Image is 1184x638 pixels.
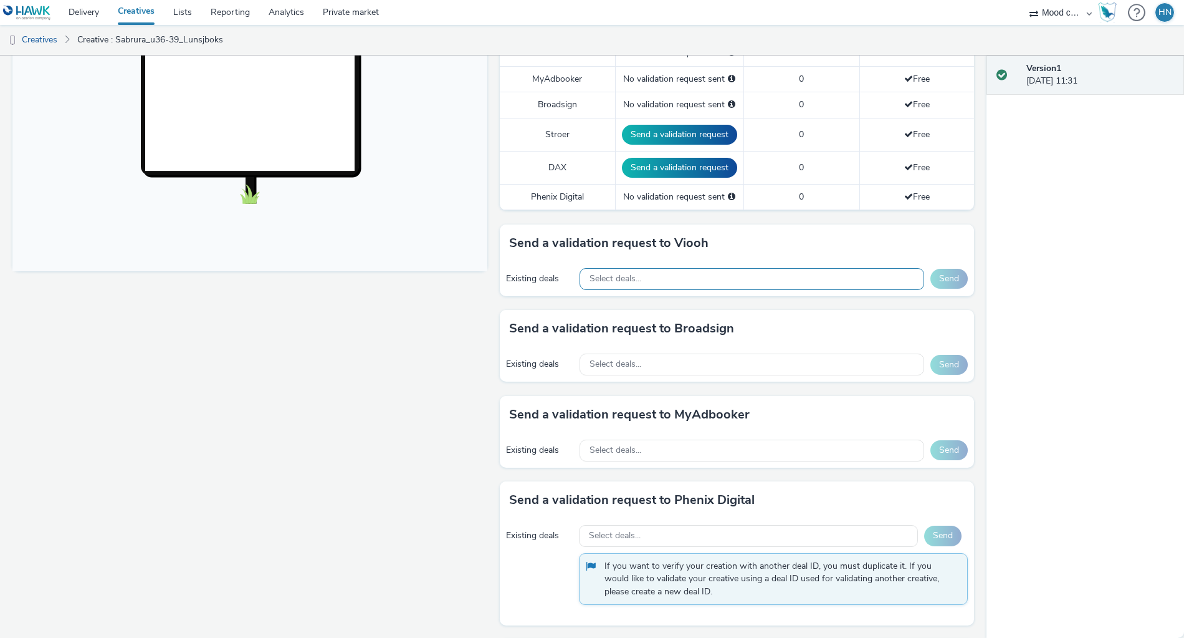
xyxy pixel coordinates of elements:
[728,73,735,85] div: Please select a deal below and click on Send to send a validation request to MyAdbooker.
[904,73,930,85] span: Free
[71,25,229,55] a: Creative : Sabrura_u36-39_Lunsjboks
[509,405,750,424] h3: Send a validation request to MyAdbooker
[799,191,804,203] span: 0
[904,128,930,140] span: Free
[799,99,804,110] span: 0
[604,560,955,598] span: If you want to verify your creation with another deal ID, you must duplicate it. If you would lik...
[799,73,804,85] span: 0
[728,191,735,203] div: Please select a deal below and click on Send to send a validation request to Phenix Digital.
[728,99,735,111] div: Please select a deal below and click on Send to send a validation request to Broadsign.
[506,273,574,285] div: Existing deals
[506,358,574,370] div: Existing deals
[1158,3,1172,22] div: HN
[590,445,641,456] span: Select deals...
[500,118,616,151] td: Stroer
[500,92,616,118] td: Broadsign
[509,491,755,510] h3: Send a validation request to Phenix Digital
[904,162,930,173] span: Free
[904,191,930,203] span: Free
[1098,2,1122,22] a: Hawk Academy
[1026,62,1061,74] strong: Version 1
[622,125,737,145] button: Send a validation request
[500,151,616,184] td: DAX
[930,355,968,375] button: Send
[3,5,51,21] img: undefined Logo
[589,531,641,541] span: Select deals...
[500,184,616,210] td: Phenix Digital
[509,234,709,253] h3: Send a validation request to Viooh
[799,128,804,140] span: 0
[590,274,641,284] span: Select deals...
[930,269,968,289] button: Send
[6,34,19,47] img: dooh
[622,191,737,203] div: No validation request sent
[1098,2,1117,22] img: Hawk Academy
[590,359,641,370] span: Select deals...
[622,158,737,178] button: Send a validation request
[799,162,804,173] span: 0
[1026,62,1174,88] div: [DATE] 11:31
[622,73,737,85] div: No validation request sent
[506,529,573,542] div: Existing deals
[622,99,737,111] div: No validation request sent
[506,444,574,457] div: Existing deals
[924,526,962,546] button: Send
[500,66,616,92] td: MyAdbooker
[930,440,968,460] button: Send
[509,319,734,338] h3: Send a validation request to Broadsign
[904,99,930,110] span: Free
